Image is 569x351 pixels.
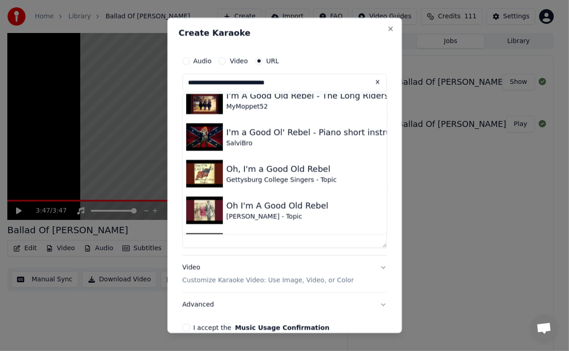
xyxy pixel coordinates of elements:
div: Gettysburg College Singers - Topic [226,175,337,185]
div: Oh, I'm a Good Old Rebel [226,163,337,175]
button: VideoCustomize Karaoke Video: Use Image, Video, or Color [182,256,387,292]
img: I'm a Good Old Rebel [186,233,223,261]
label: Video [230,58,248,64]
div: I'm a Good Ol' Rebel - Piano short instrumental [226,126,420,139]
div: LyricsProvide song lyrics or select an auto lyrics model [182,170,387,255]
label: URL [266,58,279,64]
img: I'm a Good Ol' Rebel - Piano short instrumental [186,123,223,151]
button: Advanced [182,293,387,317]
div: SalviBro [226,139,420,148]
label: Audio [193,58,212,64]
button: I accept the [235,324,329,331]
div: I'm A Good Old Rebel - The Long Riders Soundtrack [226,89,439,102]
div: [PERSON_NAME] - Topic [226,212,329,221]
label: I accept the [193,324,330,331]
div: MyMoppet52 [226,102,439,111]
img: Oh I'm A Good Old Rebel [186,197,223,224]
h2: Create Karaoke [179,29,391,37]
div: Oh I'm A Good Old Rebel [226,199,329,212]
p: Customize Karaoke Video: Use Image, Video, or Color [182,276,354,285]
div: Video [182,263,354,285]
img: Oh, I'm a Good Old Rebel [186,160,223,187]
img: I'm A Good Old Rebel - The Long Riders Soundtrack [186,87,223,114]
